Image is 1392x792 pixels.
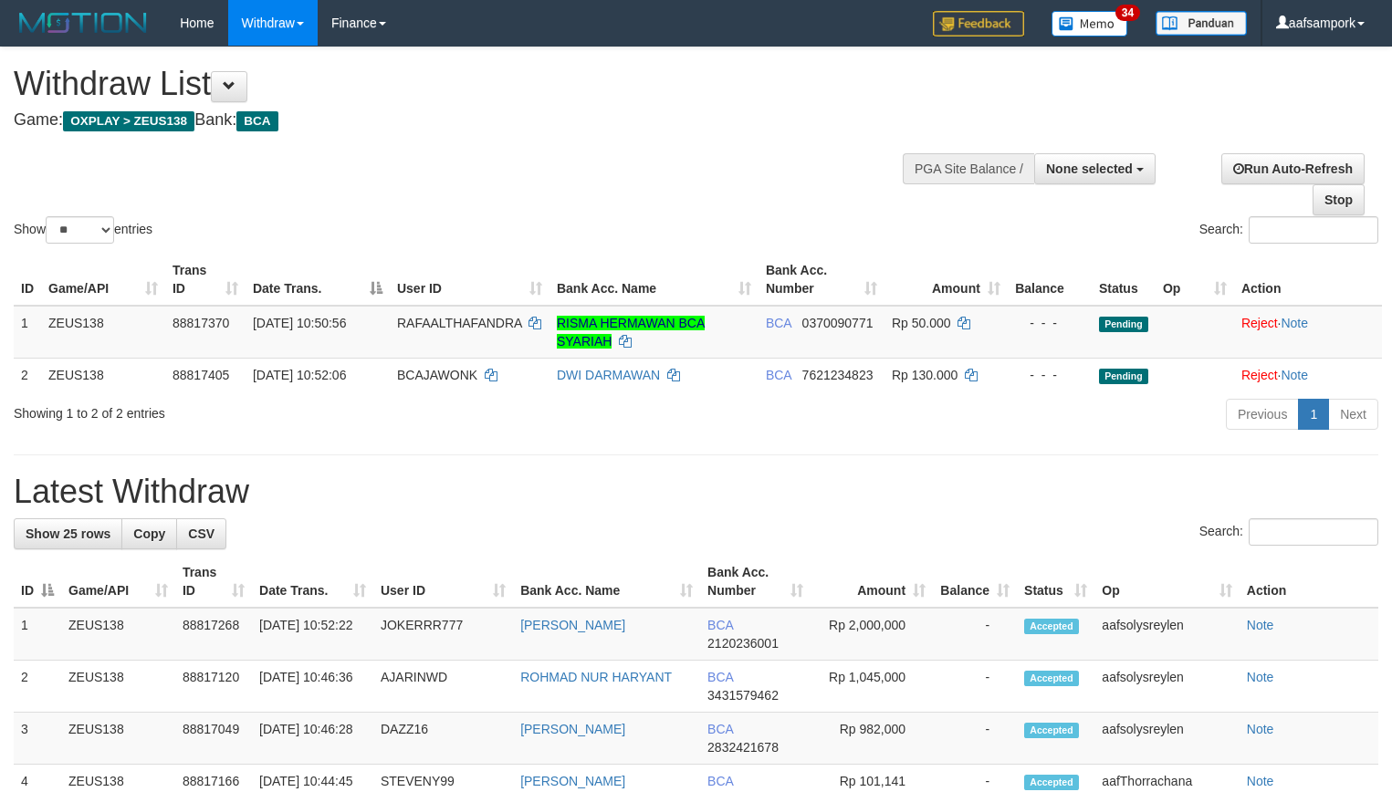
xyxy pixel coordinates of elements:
td: AJARINWD [373,661,513,713]
span: BCAJAWONK [397,368,477,382]
a: CSV [176,518,226,549]
td: [DATE] 10:52:22 [252,608,373,661]
span: Copy 3431579462 to clipboard [707,688,779,703]
img: MOTION_logo.png [14,9,152,36]
img: Button%20Memo.svg [1052,11,1128,36]
label: Search: [1199,216,1378,244]
th: Bank Acc. Number: activate to sort column ascending [759,254,884,306]
th: Trans ID: activate to sort column ascending [165,254,246,306]
span: [DATE] 10:50:56 [253,316,346,330]
a: Reject [1241,316,1278,330]
th: Bank Acc. Name: activate to sort column ascending [549,254,759,306]
a: ROHMAD NUR HARYANT [520,670,672,684]
a: Note [1247,670,1274,684]
span: Show 25 rows [26,526,110,541]
span: Copy 7621234823 to clipboard [802,368,874,382]
td: 88817049 [175,713,252,765]
a: Note [1281,316,1308,330]
label: Search: [1199,518,1378,546]
span: RAFAALTHAFANDRA [397,316,522,330]
h1: Latest Withdraw [14,474,1378,510]
span: BCA [766,316,791,330]
td: Rp 2,000,000 [811,608,933,661]
th: Action [1240,556,1378,608]
span: [DATE] 10:52:06 [253,368,346,382]
a: Note [1247,774,1274,788]
th: Bank Acc. Name: activate to sort column ascending [513,556,700,608]
th: Amount: activate to sort column ascending [811,556,933,608]
span: Accepted [1024,723,1079,738]
td: 2 [14,661,61,713]
th: Op: activate to sort column ascending [1156,254,1234,306]
img: panduan.png [1156,11,1247,36]
th: Date Trans.: activate to sort column ascending [252,556,373,608]
td: DAZZ16 [373,713,513,765]
a: RISMA HERMAWAN BCA SYARIAH [557,316,705,349]
th: Amount: activate to sort column ascending [884,254,1008,306]
td: Rp 1,045,000 [811,661,933,713]
input: Search: [1249,216,1378,244]
th: Status [1092,254,1156,306]
td: 3 [14,713,61,765]
span: CSV [188,526,215,541]
td: ZEUS138 [61,713,175,765]
span: Rp 50.000 [892,316,951,330]
span: Accepted [1024,775,1079,790]
td: ZEUS138 [41,306,165,359]
a: Run Auto-Refresh [1221,153,1365,184]
span: Pending [1099,317,1148,332]
h1: Withdraw List [14,66,910,102]
td: 88817268 [175,608,252,661]
td: Rp 982,000 [811,713,933,765]
td: 88817120 [175,661,252,713]
td: aafsolysreylen [1094,713,1239,765]
h4: Game: Bank: [14,111,910,130]
td: ZEUS138 [61,608,175,661]
span: BCA [707,670,733,684]
select: Showentries [46,216,114,244]
a: Reject [1241,368,1278,382]
a: Stop [1313,184,1365,215]
div: - - - [1015,314,1084,332]
span: BCA [236,111,277,131]
td: ZEUS138 [41,358,165,391]
span: 34 [1115,5,1140,21]
td: 2 [14,358,41,391]
th: Status: activate to sort column ascending [1017,556,1094,608]
td: 1 [14,306,41,359]
td: [DATE] 10:46:36 [252,661,373,713]
input: Search: [1249,518,1378,546]
td: · [1234,306,1382,359]
td: 1 [14,608,61,661]
button: None selected [1034,153,1156,184]
td: - [933,608,1017,661]
td: aafsolysreylen [1094,608,1239,661]
div: - - - [1015,366,1084,384]
td: · [1234,358,1382,391]
label: Show entries [14,216,152,244]
span: BCA [707,722,733,736]
span: BCA [707,774,733,788]
span: None selected [1046,162,1133,176]
span: 88817370 [173,316,229,330]
th: User ID: activate to sort column ascending [390,254,549,306]
a: DWI DARMAWAN [557,368,660,382]
th: ID: activate to sort column descending [14,556,61,608]
th: Balance [1008,254,1092,306]
a: Note [1247,618,1274,632]
th: Op: activate to sort column ascending [1094,556,1239,608]
th: ID [14,254,41,306]
a: [PERSON_NAME] [520,722,625,736]
th: Date Trans.: activate to sort column descending [246,254,390,306]
span: BCA [766,368,791,382]
span: Copy 2120236001 to clipboard [707,636,779,651]
span: Rp 130.000 [892,368,958,382]
a: Show 25 rows [14,518,122,549]
span: Copy 0370090771 to clipboard [802,316,874,330]
span: 88817405 [173,368,229,382]
span: OXPLAY > ZEUS138 [63,111,194,131]
td: - [933,713,1017,765]
span: Pending [1099,369,1148,384]
a: [PERSON_NAME] [520,618,625,632]
span: Accepted [1024,671,1079,686]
